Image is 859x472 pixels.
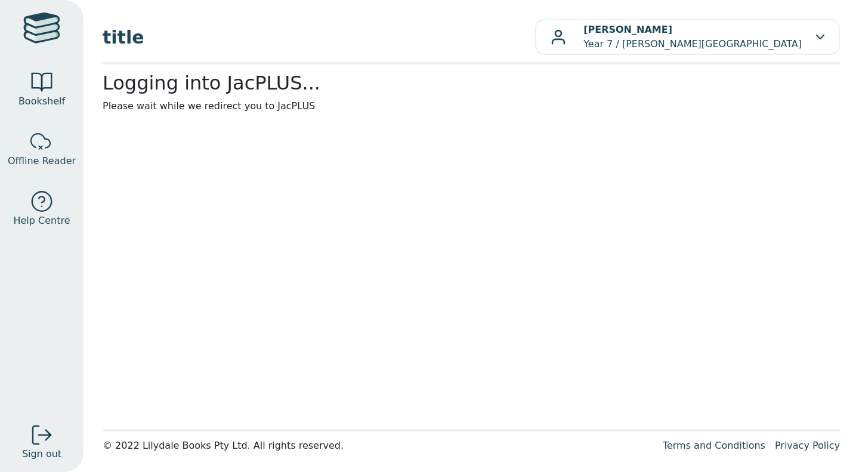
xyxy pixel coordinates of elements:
a: Privacy Policy [775,440,840,451]
p: Please wait while we redirect you to JacPLUS [103,99,840,113]
span: Bookshelf [18,94,65,109]
button: [PERSON_NAME]Year 7 / [PERSON_NAME][GEOGRAPHIC_DATA] [535,19,840,55]
div: © 2022 Lilydale Books Pty Ltd. All rights reserved. [103,439,653,453]
span: Sign out [22,447,61,461]
p: Year 7 / [PERSON_NAME][GEOGRAPHIC_DATA] [583,23,802,51]
span: title [103,24,535,51]
b: [PERSON_NAME] [583,24,672,35]
span: Help Centre [13,214,70,228]
h2: Logging into JacPLUS... [103,72,840,94]
a: Terms and Conditions [663,440,765,451]
span: Offline Reader [8,154,76,168]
